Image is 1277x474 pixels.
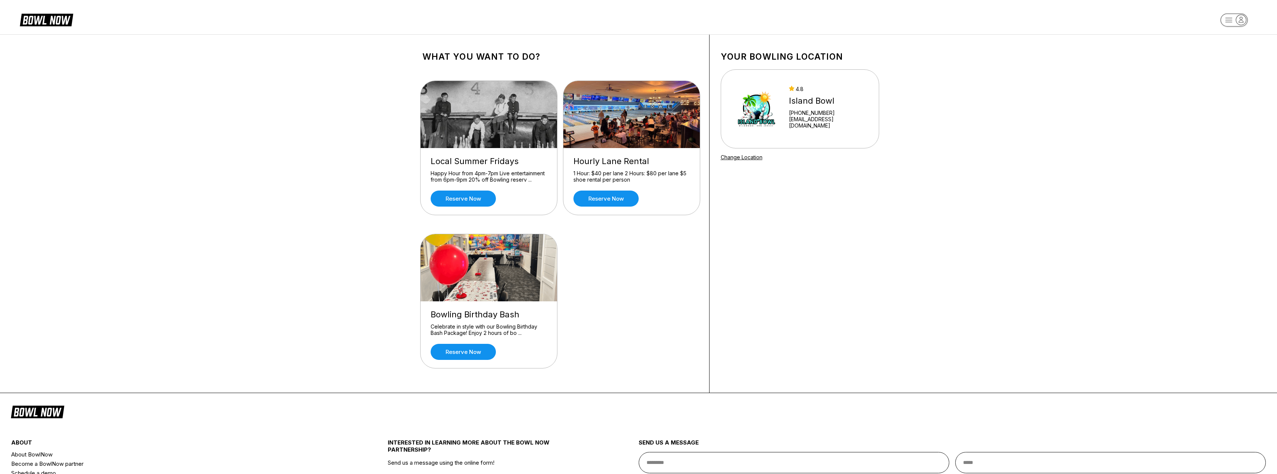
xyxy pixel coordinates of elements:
[789,110,869,116] div: [PHONE_NUMBER]
[431,156,547,166] div: Local Summer Fridays
[573,170,690,183] div: 1 Hour: $40 per lane 2 Hours: $80 per lane $5 shoe rental per person
[573,191,639,207] a: Reserve now
[421,81,558,148] img: Local Summer Fridays
[563,81,701,148] img: Hourly Lane Rental
[789,86,869,92] div: 4.8
[421,234,558,301] img: Bowling Birthday Bash
[11,450,325,459] a: About BowlNow
[789,116,869,129] a: [EMAIL_ADDRESS][DOMAIN_NAME]
[639,439,1266,452] div: send us a message
[721,51,879,62] h1: Your bowling location
[789,96,869,106] div: Island Bowl
[431,170,547,183] div: Happy Hour from 4pm-7pm Live entertainment from 6pm-9pm 20% off Bowling reserv ...
[431,344,496,360] a: Reserve now
[11,459,325,468] a: Become a BowlNow partner
[431,310,547,320] div: Bowling Birthday Bash
[431,191,496,207] a: Reserve now
[431,323,547,336] div: Celebrate in style with our Bowling Birthday Bash Package! Enjoy 2 hours of bo ...
[731,81,783,137] img: Island Bowl
[721,154,762,160] a: Change Location
[422,51,698,62] h1: What you want to do?
[573,156,690,166] div: Hourly Lane Rental
[388,439,576,459] div: INTERESTED IN LEARNING MORE ABOUT THE BOWL NOW PARTNERSHIP?
[11,439,325,450] div: about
